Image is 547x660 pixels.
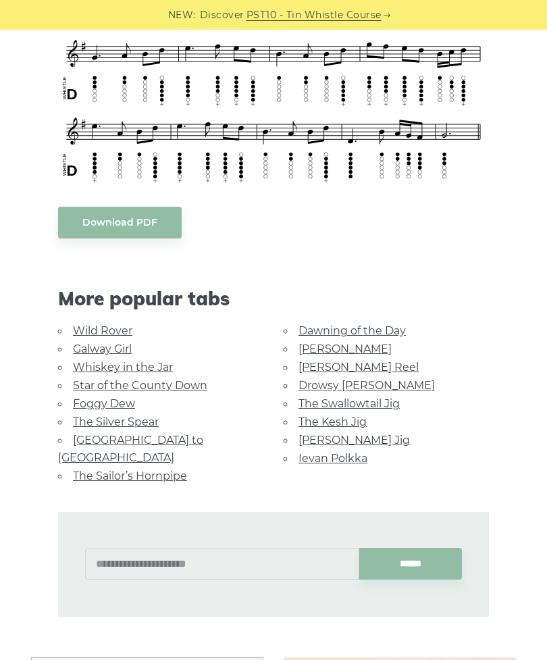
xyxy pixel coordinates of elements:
[298,415,367,428] a: The Kesh Jig
[73,361,173,374] a: Whiskey in the Jar
[73,415,159,428] a: The Silver Spear
[246,7,382,23] a: PST10 - Tin Whistle Course
[298,397,400,410] a: The Swallowtail Jig
[73,379,207,392] a: Star of the County Down
[200,7,244,23] span: Discover
[58,287,489,310] span: More popular tabs
[73,469,187,482] a: The Sailor’s Hornpipe
[73,342,132,355] a: Galway Girl
[58,207,182,238] a: Download PDF
[298,342,392,355] a: [PERSON_NAME]
[298,361,419,374] a: [PERSON_NAME] Reel
[298,379,435,392] a: Drowsy [PERSON_NAME]
[298,324,406,337] a: Dawning of the Day
[168,7,196,23] span: NEW:
[73,324,132,337] a: Wild Rover
[58,434,203,464] a: [GEOGRAPHIC_DATA] to [GEOGRAPHIC_DATA]
[298,452,367,465] a: Ievan Polkka
[298,434,410,447] a: [PERSON_NAME] Jig
[73,397,135,410] a: Foggy Dew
